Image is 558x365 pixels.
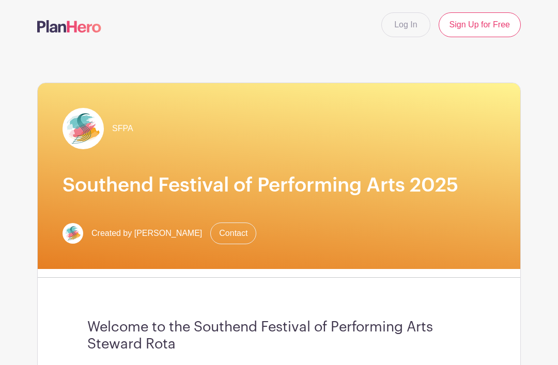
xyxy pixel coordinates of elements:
img: facebook%20profile.png [63,108,104,149]
h1: Southend Festival of Performing Arts 2025 [63,174,495,198]
img: logo-507f7623f17ff9eddc593b1ce0a138ce2505c220e1c5a4e2b4648c50719b7d32.svg [37,20,101,33]
img: PROFILE-IMAGE-Southend-Festival-PA-Logo.png [63,223,83,244]
span: Created by [PERSON_NAME] [91,227,202,240]
a: Contact [210,223,256,244]
h3: Welcome to the Southend Festival of Performing Arts Steward Rota [87,319,471,353]
a: Sign Up for Free [439,12,521,37]
span: SFPA [112,122,133,135]
a: Log In [381,12,430,37]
